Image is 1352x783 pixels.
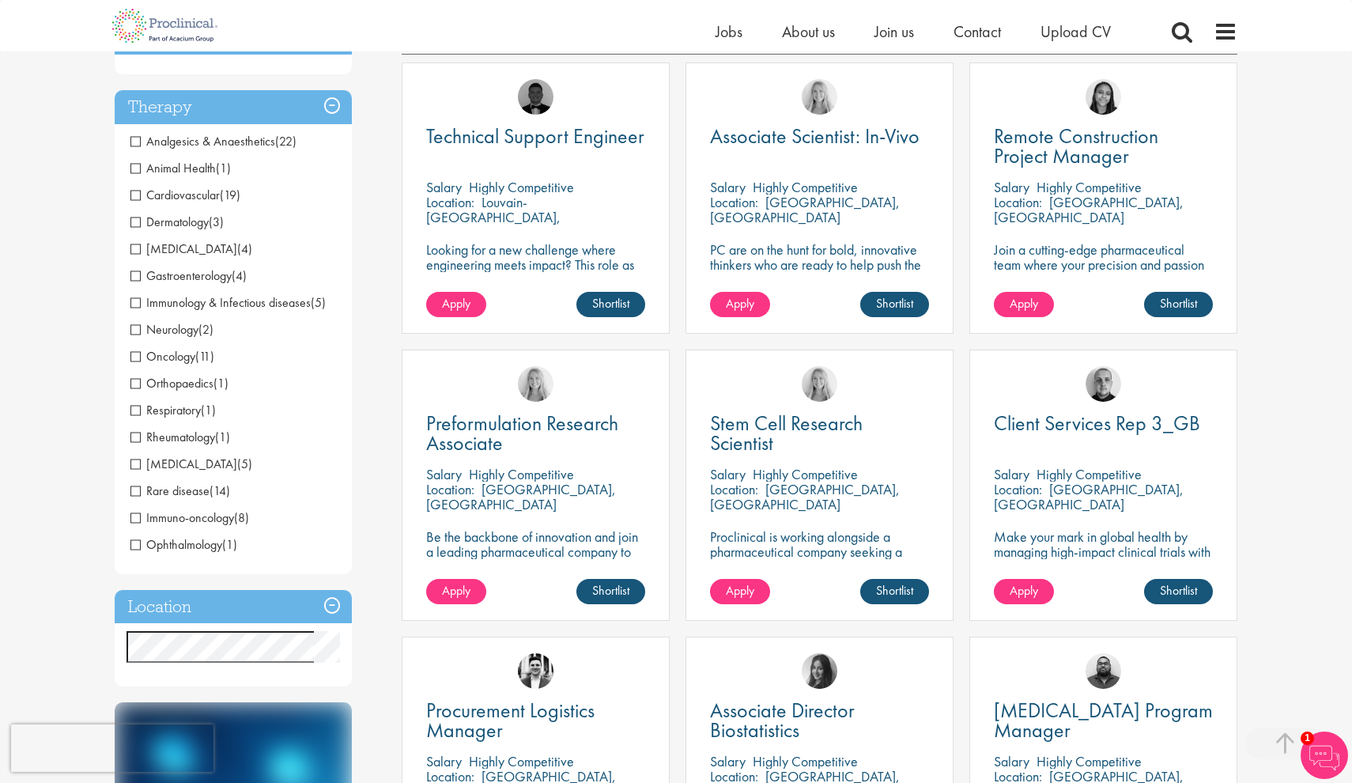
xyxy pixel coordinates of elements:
a: Shortlist [576,579,645,604]
a: Associate Director Biostatistics [710,701,929,740]
img: Tom Stables [518,79,553,115]
p: [GEOGRAPHIC_DATA], [GEOGRAPHIC_DATA] [710,193,900,226]
span: Dermatology [130,214,224,230]
span: Rare disease [130,482,210,499]
span: Rare disease [130,482,230,499]
span: Location: [710,480,758,498]
a: Preformulation Research Associate [426,414,645,453]
span: Location: [994,480,1042,498]
span: Apply [1010,582,1038,599]
span: (4) [232,267,247,284]
span: Associate Director Biostatistics [710,697,855,743]
span: Salary [994,752,1029,770]
p: Highly Competitive [1037,752,1142,770]
span: Animal Health [130,160,216,176]
p: Join a cutting-edge pharmaceutical team where your precision and passion for quality will help sh... [994,242,1213,302]
span: Apply [726,295,754,312]
span: Analgesics & Anaesthetics [130,133,296,149]
a: About us [782,21,835,42]
a: Client Services Rep 3_GB [994,414,1213,433]
span: Salary [426,178,462,196]
span: (1) [213,375,228,391]
span: Cardiovascular [130,187,240,203]
span: Gastroenterology [130,267,247,284]
span: Apply [442,582,470,599]
img: Shannon Briggs [802,366,837,402]
p: Highly Competitive [753,752,858,770]
span: Salary [994,178,1029,196]
span: Cardiovascular [130,187,220,203]
img: Eloise Coly [1086,79,1121,115]
span: Procurement Logistics Manager [426,697,595,743]
span: (1) [201,402,216,418]
span: Immunology & Infectious diseases [130,294,311,311]
span: 1 [1301,732,1314,745]
h3: Therapy [115,90,352,124]
a: Apply [994,292,1054,317]
span: Salary [710,465,746,483]
img: Harry Budge [1086,366,1121,402]
span: Location: [710,193,758,211]
span: [MEDICAL_DATA] [130,456,237,472]
span: Oncology [130,348,214,365]
a: Contact [954,21,1001,42]
span: Ophthalmology [130,536,237,553]
img: Chatbot [1301,732,1348,779]
span: Salary [710,752,746,770]
p: Highly Competitive [753,178,858,196]
span: Gastroenterology [130,267,232,284]
p: Highly Competitive [1037,465,1142,483]
span: Salary [994,465,1029,483]
span: (8) [234,509,249,526]
a: Shortlist [1144,579,1213,604]
span: [MEDICAL_DATA] [130,240,237,257]
a: Apply [710,579,770,604]
span: (1) [215,429,230,445]
span: Respiratory [130,402,201,418]
a: Associate Scientist: In-Vivo [710,127,929,146]
a: Edward Little [518,653,553,689]
span: Location: [994,193,1042,211]
a: [MEDICAL_DATA] Program Manager [994,701,1213,740]
p: Highly Competitive [469,752,574,770]
iframe: reCAPTCHA [11,724,213,772]
a: Technical Support Engineer [426,127,645,146]
span: (1) [216,160,231,176]
span: (5) [237,456,252,472]
p: [GEOGRAPHIC_DATA], [GEOGRAPHIC_DATA] [994,193,1184,226]
img: Heidi Hennigan [802,653,837,689]
a: Remote Construction Project Manager [994,127,1213,166]
span: (19) [220,187,240,203]
span: [MEDICAL_DATA] Program Manager [994,697,1213,743]
span: Stem Cell Research Scientist [710,410,863,456]
span: Gene therapy [130,456,252,472]
span: Neurology [130,321,213,338]
span: Salary [426,752,462,770]
span: Salary [710,178,746,196]
img: Shannon Briggs [518,366,553,402]
span: (3) [209,214,224,230]
span: (2) [198,321,213,338]
span: Rheumatology [130,429,230,445]
p: Highly Competitive [753,465,858,483]
p: Highly Competitive [1037,178,1142,196]
span: (11) [195,348,214,365]
span: Join us [874,21,914,42]
span: Neurology [130,321,198,338]
img: Shannon Briggs [802,79,837,115]
p: Looking for a new challenge where engineering meets impact? This role as Technical Support Engine... [426,242,645,302]
span: (5) [311,294,326,311]
a: Stem Cell Research Scientist [710,414,929,453]
a: Jobs [716,21,742,42]
a: Apply [426,579,486,604]
p: Louvain-[GEOGRAPHIC_DATA], [GEOGRAPHIC_DATA] [426,193,561,241]
span: Analgesics & Anaesthetics [130,133,275,149]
